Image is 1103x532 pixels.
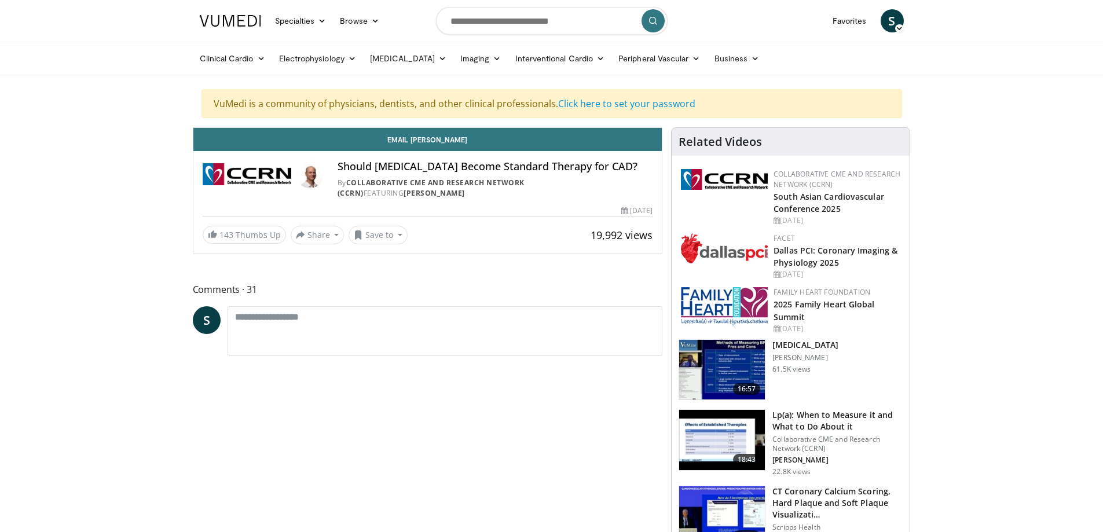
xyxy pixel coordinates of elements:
img: VuMedi Logo [200,15,261,27]
a: Browse [333,9,386,32]
h4: Should [MEDICAL_DATA] Become Standard Therapy for CAD? [338,160,653,173]
a: Collaborative CME and Research Network (CCRN) [338,178,525,198]
h3: CT Coronary Calcium Scoring, Hard Plaque and Soft Plaque Visualizati… [772,486,903,520]
span: 16:57 [733,383,761,395]
span: 143 [219,229,233,240]
a: Electrophysiology [272,47,363,70]
a: Imaging [453,47,508,70]
h3: Lp(a): When to Measure it and What to Do About it [772,409,903,432]
button: Share [291,226,345,244]
a: 2025 Family Heart Global Summit [774,299,874,322]
a: [PERSON_NAME] [404,188,465,198]
a: Clinical Cardio [193,47,272,70]
a: South Asian Cardiovascular Conference 2025 [774,191,884,214]
button: Save to [349,226,408,244]
img: 7a20132b-96bf-405a-bedd-783937203c38.150x105_q85_crop-smart_upscale.jpg [679,410,765,470]
img: a92b9a22-396b-4790-a2bb-5028b5f4e720.150x105_q85_crop-smart_upscale.jpg [679,340,765,400]
a: S [193,306,221,334]
a: Click here to set your password [558,97,695,110]
input: Search topics, interventions [436,7,668,35]
a: 16:57 [MEDICAL_DATA] [PERSON_NAME] 61.5K views [679,339,903,401]
span: 18:43 [733,454,761,465]
a: Collaborative CME and Research Network (CCRN) [774,169,900,189]
img: 96363db5-6b1b-407f-974b-715268b29f70.jpeg.150x105_q85_autocrop_double_scale_upscale_version-0.2.jpg [681,287,768,325]
img: 939357b5-304e-4393-95de-08c51a3c5e2a.png.150x105_q85_autocrop_double_scale_upscale_version-0.2.png [681,233,768,263]
img: a04ee3ba-8487-4636-b0fb-5e8d268f3737.png.150x105_q85_autocrop_double_scale_upscale_version-0.2.png [681,169,768,190]
p: 22.8K views [772,467,811,476]
a: Email [PERSON_NAME] [193,128,662,151]
h3: [MEDICAL_DATA] [772,339,838,351]
a: Business [708,47,767,70]
a: 18:43 Lp(a): When to Measure it and What to Do About it Collaborative CME and Research Network (C... [679,409,903,476]
span: Comments 31 [193,282,663,297]
p: Collaborative CME and Research Network (CCRN) [772,435,903,453]
div: [DATE] [774,324,900,334]
div: [DATE] [774,269,900,280]
a: Favorites [826,9,874,32]
p: 61.5K views [772,365,811,374]
a: Dallas PCI: Coronary Imaging & Physiology 2025 [774,245,897,268]
span: 19,992 views [591,228,653,242]
div: [DATE] [774,215,900,226]
div: VuMedi is a community of physicians, dentists, and other clinical professionals. [201,89,902,118]
a: FACET [774,233,795,243]
img: Avatar [296,160,324,188]
a: Peripheral Vascular [611,47,707,70]
h4: Related Videos [679,135,762,149]
div: [DATE] [621,206,653,216]
p: [PERSON_NAME] [772,456,903,465]
p: Scripps Health [772,523,903,532]
a: 143 Thumbs Up [203,226,286,244]
a: [MEDICAL_DATA] [363,47,453,70]
img: Collaborative CME and Research Network (CCRN) [203,160,291,188]
a: S [881,9,904,32]
p: [PERSON_NAME] [772,353,838,362]
div: By FEATURING [338,178,653,199]
a: Interventional Cardio [508,47,612,70]
a: Family Heart Foundation [774,287,870,297]
a: Specialties [268,9,334,32]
